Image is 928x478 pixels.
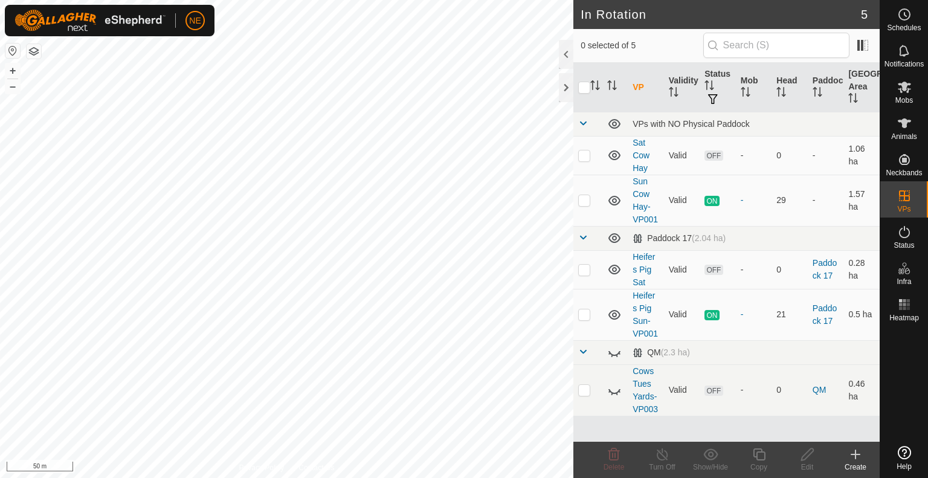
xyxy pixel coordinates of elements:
[664,364,700,416] td: Valid
[808,63,844,112] th: Paddock
[808,136,844,175] td: -
[889,314,919,321] span: Heatmap
[633,119,875,129] div: VPs with NO Physical Paddock
[692,233,726,243] span: (2.04 ha)
[239,462,285,473] a: Privacy Policy
[831,462,880,473] div: Create
[776,89,786,99] p-sorticon: Activate to sort
[861,5,868,24] span: 5
[884,60,924,68] span: Notifications
[704,310,719,320] span: ON
[704,82,714,92] p-sorticon: Activate to sort
[638,462,686,473] div: Turn Off
[886,169,922,176] span: Neckbands
[664,175,700,226] td: Valid
[843,364,880,416] td: 0.46 ha
[772,289,808,340] td: 21
[813,89,822,99] p-sorticon: Activate to sort
[741,308,767,321] div: -
[633,252,655,287] a: Heifers Pig Sat
[704,196,719,206] span: ON
[783,462,831,473] div: Edit
[5,63,20,78] button: +
[843,250,880,289] td: 0.28 ha
[581,7,861,22] h2: In Rotation
[298,462,334,473] a: Contact Us
[880,441,928,475] a: Help
[590,82,600,92] p-sorticon: Activate to sort
[628,63,664,112] th: VP
[581,39,703,52] span: 0 selected of 5
[633,291,658,338] a: Heifers Pig Sun-VP001
[808,175,844,226] td: -
[895,97,913,104] span: Mobs
[736,63,772,112] th: Mob
[633,138,649,173] a: Sat Cow Hay
[843,289,880,340] td: 0.5 ha
[772,175,808,226] td: 29
[633,233,726,244] div: Paddock 17
[843,175,880,226] td: 1.57 ha
[772,136,808,175] td: 0
[633,366,658,414] a: Cows Tues Yards-VP003
[894,242,914,249] span: Status
[772,364,808,416] td: 0
[633,347,690,358] div: QM
[813,303,837,326] a: Paddock 17
[897,463,912,470] span: Help
[189,15,201,27] span: NE
[664,289,700,340] td: Valid
[664,136,700,175] td: Valid
[813,258,837,280] a: Paddock 17
[772,250,808,289] td: 0
[843,63,880,112] th: [GEOGRAPHIC_DATA] Area
[27,44,41,59] button: Map Layers
[604,463,625,471] span: Delete
[633,176,658,224] a: Sun Cow Hay-VP001
[704,265,723,275] span: OFF
[703,33,849,58] input: Search (S)
[669,89,678,99] p-sorticon: Activate to sort
[14,10,166,31] img: Gallagher Logo
[664,63,700,112] th: Validity
[5,79,20,94] button: –
[741,89,750,99] p-sorticon: Activate to sort
[843,136,880,175] td: 1.06 ha
[741,384,767,396] div: -
[813,385,826,395] a: QM
[741,263,767,276] div: -
[686,462,735,473] div: Show/Hide
[897,205,910,213] span: VPs
[704,150,723,161] span: OFF
[607,82,617,92] p-sorticon: Activate to sort
[700,63,736,112] th: Status
[897,278,911,285] span: Infra
[664,250,700,289] td: Valid
[887,24,921,31] span: Schedules
[772,63,808,112] th: Head
[735,462,783,473] div: Copy
[741,194,767,207] div: -
[5,44,20,58] button: Reset Map
[848,95,858,105] p-sorticon: Activate to sort
[741,149,767,162] div: -
[891,133,917,140] span: Animals
[704,386,723,396] span: OFF
[661,347,690,357] span: (2.3 ha)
